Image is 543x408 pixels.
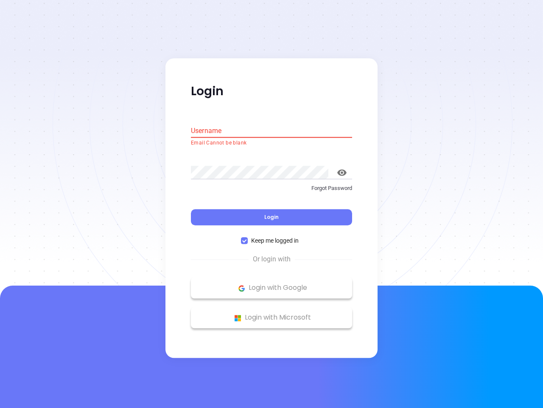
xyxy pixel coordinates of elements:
p: Login [191,84,352,99]
a: Forgot Password [191,184,352,199]
span: Keep me logged in [248,236,302,246]
button: Google Logo Login with Google [191,278,352,299]
button: Login [191,210,352,226]
span: Or login with [249,255,295,265]
img: Microsoft Logo [232,313,243,323]
span: Login [264,214,279,221]
p: Forgot Password [191,184,352,193]
img: Google Logo [236,283,247,294]
button: toggle password visibility [332,162,352,183]
p: Email Cannot be blank [191,139,352,147]
button: Microsoft Logo Login with Microsoft [191,307,352,329]
p: Login with Google [195,282,348,295]
p: Login with Microsoft [195,312,348,324]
